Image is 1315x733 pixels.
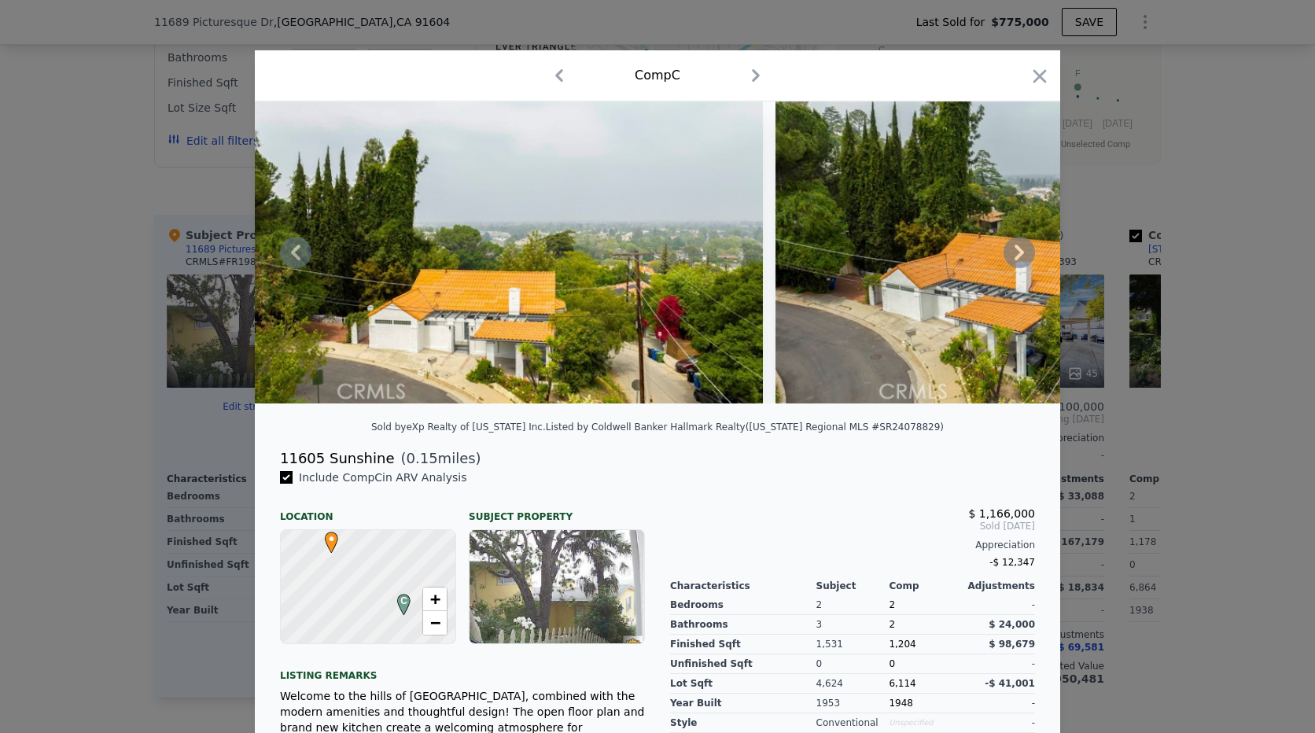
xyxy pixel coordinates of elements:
[280,498,456,523] div: Location
[889,639,915,650] span: 1,204
[989,557,1035,568] span: -$ 12,347
[423,588,447,611] a: Zoom in
[670,520,1035,532] span: Sold [DATE]
[670,539,1035,551] div: Appreciation
[816,674,890,694] div: 4,624
[393,594,414,608] span: C
[816,635,890,654] div: 1,531
[280,657,645,682] div: Listing remarks
[430,589,440,609] span: +
[670,595,816,615] div: Bedrooms
[393,594,403,603] div: C
[670,654,816,674] div: Unfinished Sqft
[989,619,1035,630] span: $ 24,000
[889,599,895,610] span: 2
[816,580,890,592] div: Subject
[670,694,816,713] div: Year Built
[293,471,473,484] span: Include Comp C in ARV Analysis
[670,580,816,592] div: Characteristics
[670,615,816,635] div: Bathrooms
[816,713,890,733] div: Conventional
[816,595,890,615] div: 2
[635,66,680,85] div: Comp C
[889,615,962,635] div: 2
[371,422,546,433] div: Sold by eXp Realty of [US_STATE] Inc .
[985,678,1035,689] span: -$ 41,001
[962,654,1035,674] div: -
[889,694,962,713] div: 1948
[670,674,816,694] div: Lot Sqft
[407,450,438,466] span: 0.15
[670,713,816,733] div: Style
[224,101,763,403] img: Property Img
[816,615,890,635] div: 3
[816,654,890,674] div: 0
[775,101,1314,403] img: Property Img
[968,507,1035,520] span: $ 1,166,000
[546,422,944,433] div: Listed by Coldwell Banker Hallmark Realty ([US_STATE] Regional MLS #SR24078829)
[889,658,895,669] span: 0
[962,694,1035,713] div: -
[430,613,440,632] span: −
[889,678,915,689] span: 6,114
[816,694,890,713] div: 1953
[280,448,395,470] div: 11605 Sunshine
[889,713,962,733] div: Unspecified
[423,611,447,635] a: Zoom out
[469,498,645,523] div: Subject Property
[889,580,962,592] div: Comp
[962,595,1035,615] div: -
[321,532,330,541] div: •
[989,639,1035,650] span: $ 98,679
[962,713,1035,733] div: -
[670,635,816,654] div: Finished Sqft
[395,448,481,470] span: ( miles)
[321,527,342,551] span: •
[962,580,1035,592] div: Adjustments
